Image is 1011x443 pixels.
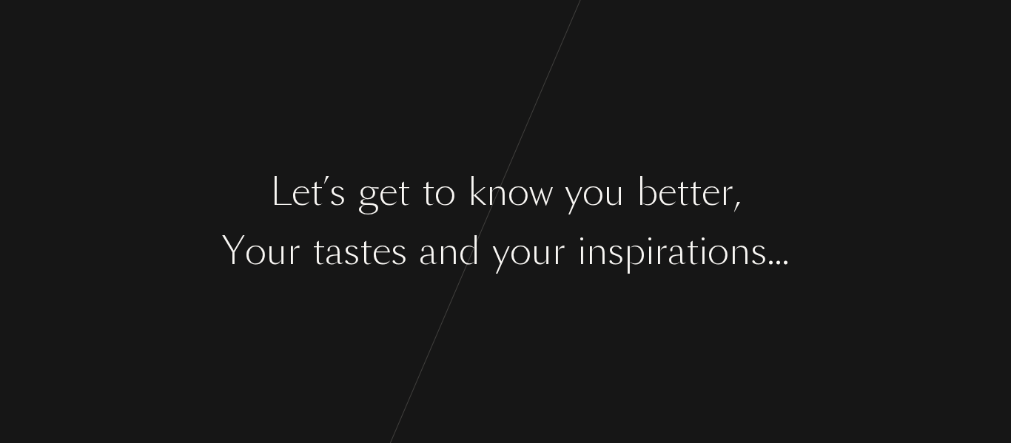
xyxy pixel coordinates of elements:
div: e [379,164,397,220]
div: y [565,164,582,220]
div: n [586,223,608,279]
div: p [624,223,645,279]
div: L [270,164,292,220]
div: o [582,164,604,220]
div: o [708,223,729,279]
div: k [468,164,486,220]
div: . [782,223,789,279]
div: n [437,223,459,279]
div: ’ [323,164,329,220]
div: o [510,223,531,279]
div: n [486,164,508,220]
div: t [397,164,410,220]
div: s [750,223,767,279]
div: s [391,223,407,279]
div: a [419,223,437,279]
div: u [266,223,287,279]
div: g [357,164,379,220]
div: Y [222,223,245,279]
div: e [292,164,310,220]
div: t [310,164,323,220]
div: o [434,164,456,220]
div: s [608,223,624,279]
div: n [729,223,750,279]
div: a [325,223,343,279]
div: s [343,223,360,279]
div: . [767,223,774,279]
div: i [645,223,654,279]
div: t [360,223,372,279]
div: o [245,223,266,279]
div: i [699,223,708,279]
div: t [422,164,434,220]
div: t [689,164,702,220]
div: e [702,164,720,220]
div: o [508,164,529,220]
div: t [686,223,699,279]
div: r [287,223,300,279]
div: t [676,164,689,220]
div: b [637,164,658,220]
div: t [312,223,325,279]
div: e [372,223,391,279]
div: i [577,223,586,279]
div: w [529,164,553,220]
div: d [459,223,480,279]
div: e [658,164,676,220]
div: r [654,223,668,279]
div: r [552,223,565,279]
div: a [668,223,686,279]
div: , [733,164,741,220]
div: r [720,164,733,220]
div: y [492,223,510,279]
div: u [531,223,552,279]
div: . [774,223,782,279]
div: s [329,164,346,220]
div: u [604,164,625,220]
